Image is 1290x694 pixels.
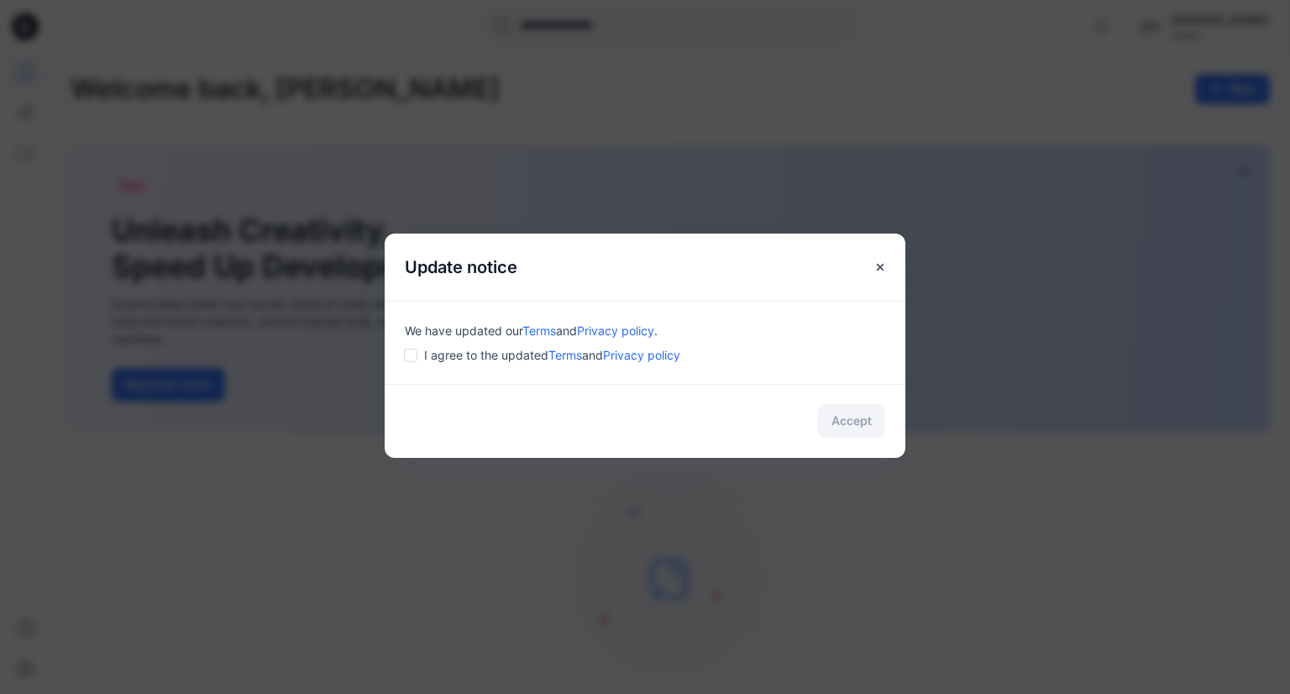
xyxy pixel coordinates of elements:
[548,348,582,362] a: Terms
[424,346,680,364] span: I agree to the updated
[577,323,654,338] a: Privacy policy
[405,322,885,339] div: We have updated our .
[582,348,603,362] span: and
[603,348,680,362] a: Privacy policy
[522,323,556,338] a: Terms
[865,252,895,282] button: Close
[385,234,537,301] h5: Update notice
[556,323,577,338] span: and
